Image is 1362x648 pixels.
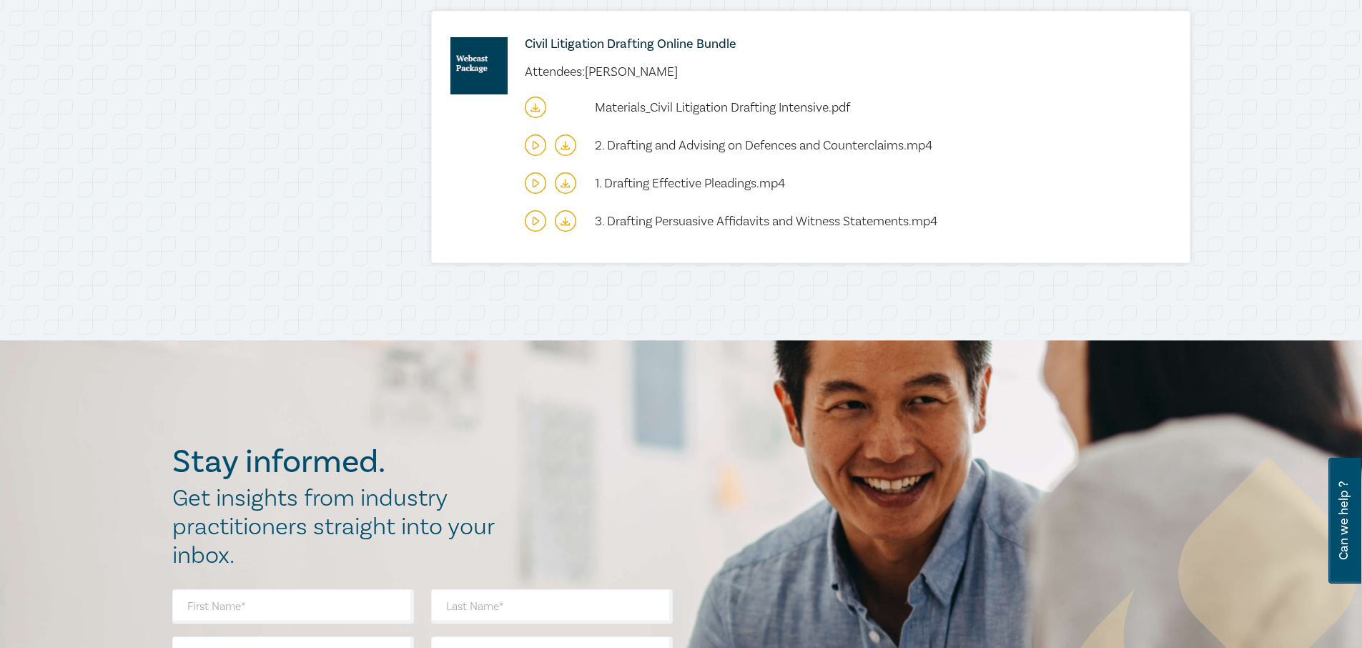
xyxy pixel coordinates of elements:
[595,175,785,192] span: 1. Drafting Effective Pleadings.mp4
[450,37,508,94] img: online-intensive-(to-download)
[595,215,937,227] a: 3. Drafting Persuasive Affidavits and Witness Statements.mp4
[595,139,932,152] a: 2. Drafting and Advising on Defences and Counterclaims.mp4
[595,213,937,230] span: 3. Drafting Persuasive Affidavits and Witness Statements.mp4
[595,177,785,190] a: 1. Drafting Effective Pleadings.mp4
[595,137,932,154] span: 2. Drafting and Advising on Defences and Counterclaims.mp4
[525,37,1104,51] a: Civil Litigation Drafting Online Bundle
[595,99,850,116] span: Materials_Civil Litigation Drafting Intensive.pdf
[595,102,850,114] a: Materials_Civil Litigation Drafting Intensive.pdf
[525,66,678,78] li: Attendees: [PERSON_NAME]
[431,589,673,624] input: Last Name*
[1337,466,1351,575] span: Can we help ?
[172,443,510,481] h2: Stay informed.
[172,589,414,624] input: First Name*
[172,484,510,570] h2: Get insights from industry practitioners straight into your inbox.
